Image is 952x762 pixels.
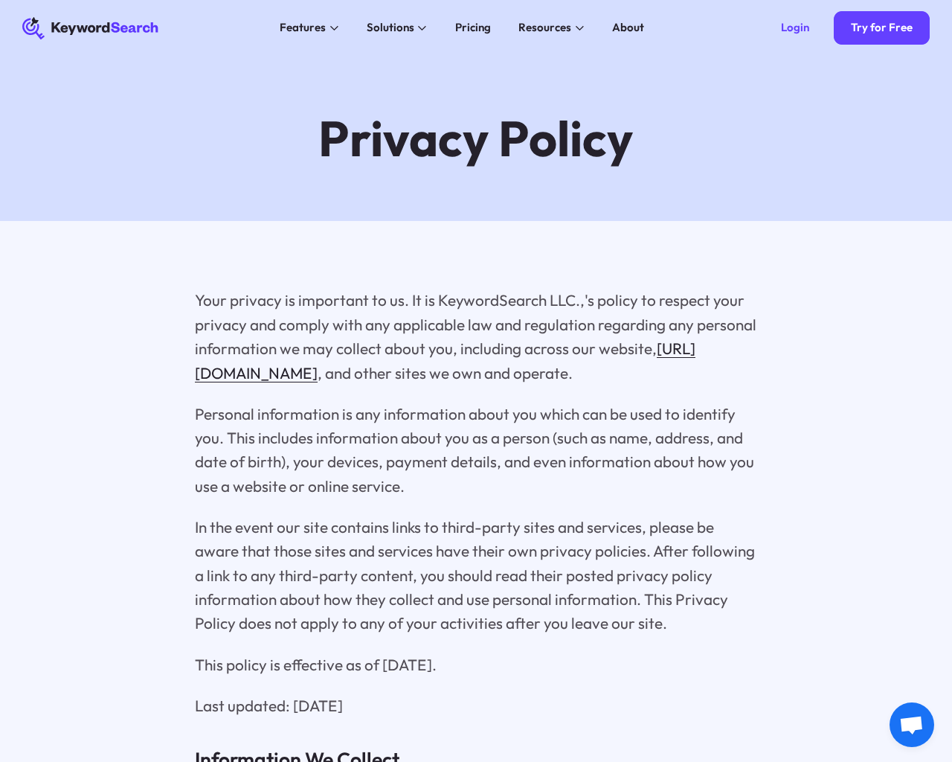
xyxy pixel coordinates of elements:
[890,702,934,747] a: Open chat
[195,694,756,717] p: Last updated: [DATE]
[195,339,695,382] a: [URL][DOMAIN_NAME]
[834,11,929,45] a: Try for Free
[280,19,326,36] div: Features
[781,21,809,35] div: Login
[195,515,756,635] p: In the event our site contains links to third-party sites and services, please be aware that thos...
[446,17,499,39] a: Pricing
[612,19,644,36] div: About
[195,402,756,499] p: Personal information is any information about you which can be used to identify you. This include...
[318,112,633,164] h1: Privacy Policy
[455,19,491,36] div: Pricing
[195,288,756,385] p: Your privacy is important to us. It is KeywordSearch LLC.,'s policy to respect your privacy and c...
[851,21,913,35] div: Try for Free
[518,19,571,36] div: Resources
[195,653,756,676] p: This policy is effective as of [DATE].
[367,19,414,36] div: Solutions
[764,11,826,45] a: Login
[604,17,653,39] a: About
